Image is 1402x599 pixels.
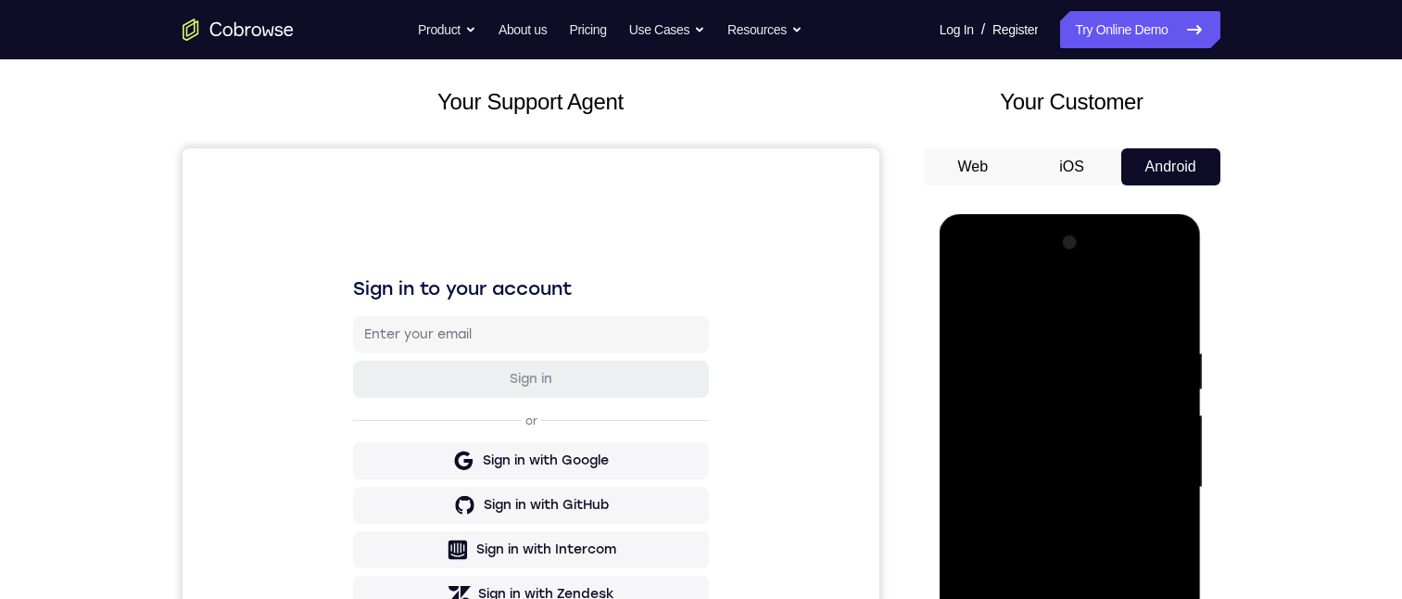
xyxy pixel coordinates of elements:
[171,427,526,465] button: Sign in with Zendesk
[183,19,294,41] a: Go to the home page
[313,480,445,493] a: Create a new account
[940,11,974,48] a: Log In
[1022,148,1121,185] button: iOS
[171,479,526,494] p: Don't have an account?
[499,11,547,48] a: About us
[183,85,879,119] h2: Your Support Agent
[296,437,432,455] div: Sign in with Zendesk
[727,11,802,48] button: Resources
[981,19,985,41] span: /
[629,11,705,48] button: Use Cases
[569,11,606,48] a: Pricing
[171,383,526,420] button: Sign in with Intercom
[992,11,1038,48] a: Register
[924,85,1220,119] h2: Your Customer
[924,148,1023,185] button: Web
[418,11,476,48] button: Product
[1121,148,1220,185] button: Android
[301,348,426,366] div: Sign in with GitHub
[294,392,434,411] div: Sign in with Intercom
[1060,11,1219,48] a: Try Online Demo
[171,294,526,331] button: Sign in with Google
[300,303,426,322] div: Sign in with Google
[339,265,359,280] p: or
[171,338,526,376] button: Sign in with GitHub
